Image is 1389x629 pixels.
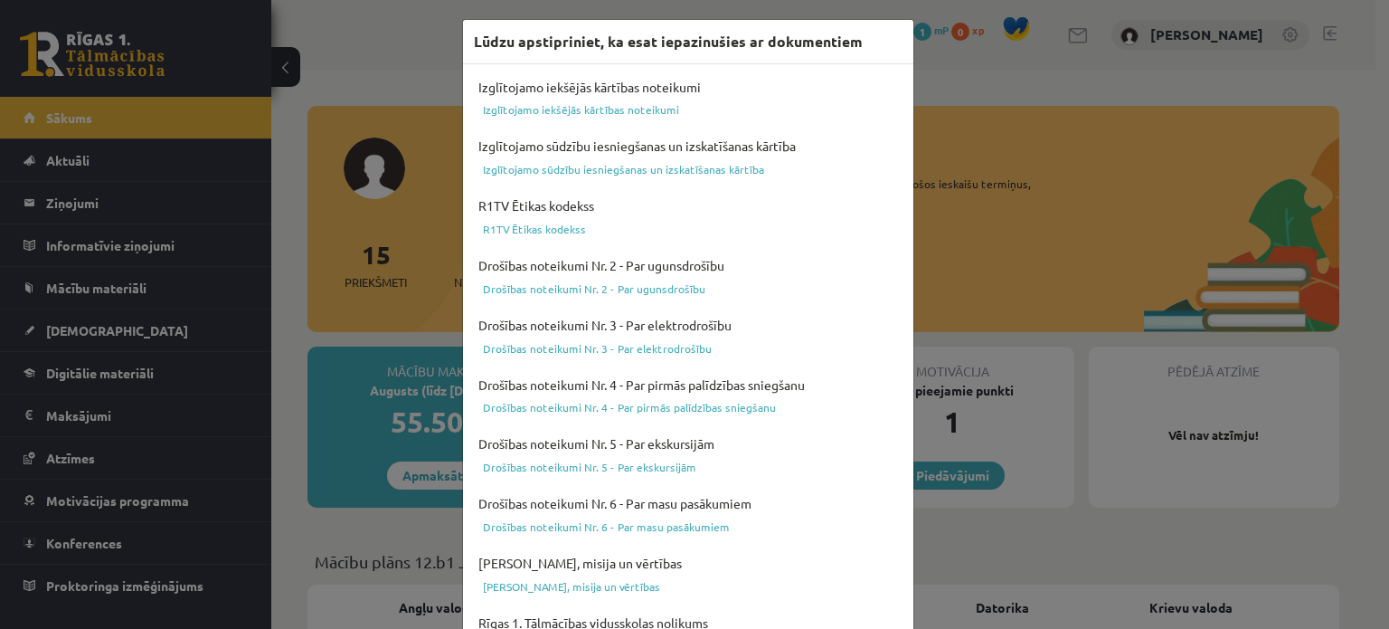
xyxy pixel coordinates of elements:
[474,456,902,478] a: Drošības noteikumi Nr. 5 - Par ekskursijām
[474,338,902,359] a: Drošības noteikumi Nr. 3 - Par elektrodrošību
[474,99,902,120] a: Izglītojamo iekšējās kārtības noteikumi
[474,134,902,158] h4: Izglītojamo sūdzību iesniegšanas un izskatīšanas kārtība
[474,253,902,278] h4: Drošības noteikumi Nr. 2 - Par ugunsdrošību
[474,432,902,456] h4: Drošības noteikumi Nr. 5 - Par ekskursijām
[474,75,902,100] h4: Izglītojamo iekšējās kārtības noteikumi
[474,396,902,418] a: Drošības noteikumi Nr. 4 - Par pirmās palīdzības sniegšanu
[474,194,902,218] h4: R1TV Ētikas kodekss
[474,576,902,597] a: [PERSON_NAME], misija un vērtības
[474,31,863,52] h3: Lūdzu apstipriniet, ka esat iepazinušies ar dokumentiem
[474,516,902,538] a: Drošības noteikumi Nr. 6 - Par masu pasākumiem
[474,491,902,516] h4: Drošības noteikumi Nr. 6 - Par masu pasākumiem
[474,551,902,576] h4: [PERSON_NAME], misija un vērtības
[474,218,902,240] a: R1TV Ētikas kodekss
[474,313,902,338] h4: Drošības noteikumi Nr. 3 - Par elektrodrošību
[474,278,902,300] a: Drošības noteikumi Nr. 2 - Par ugunsdrošību
[474,373,902,397] h4: Drošības noteikumi Nr. 4 - Par pirmās palīdzības sniegšanu
[474,158,902,180] a: Izglītojamo sūdzību iesniegšanas un izskatīšanas kārtība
